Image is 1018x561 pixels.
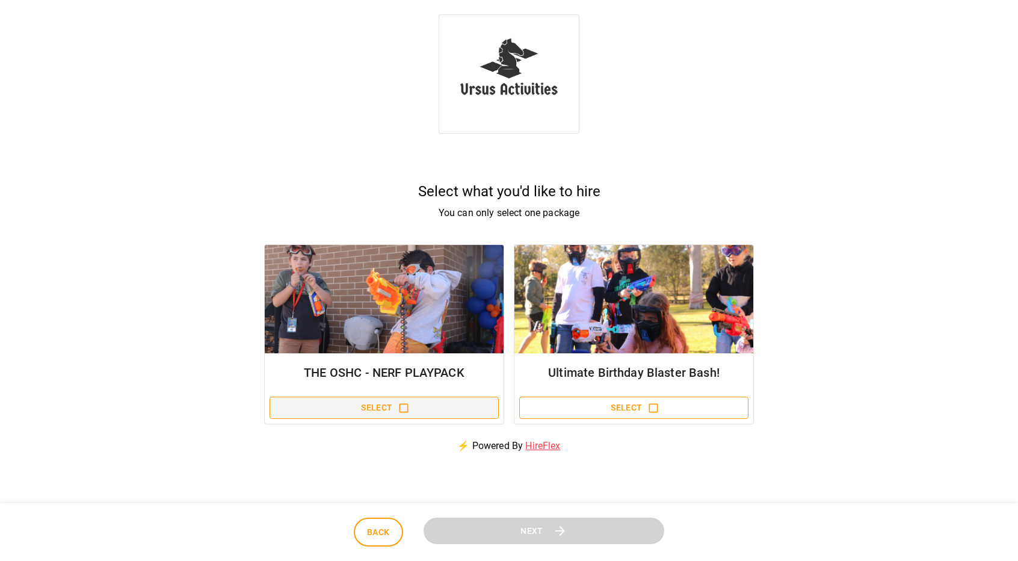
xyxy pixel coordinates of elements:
[270,397,499,419] button: Select
[424,518,664,545] button: Next
[354,518,403,547] button: Back
[520,524,543,539] span: Next
[265,245,504,353] img: Package
[514,245,753,353] img: Package
[274,363,494,382] h6: THE OSHC - NERF PLAYPACK
[524,363,744,382] h6: Ultimate Birthday Blaster Bash!
[14,206,1004,220] p: You can only select one package
[14,182,1004,201] h5: Select what you'd like to hire
[519,397,748,419] button: Select
[367,525,390,540] span: Back
[443,424,575,468] p: ⚡ Powered By
[525,440,560,451] a: HireFlex
[449,25,569,121] img: Ursus Activities logo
